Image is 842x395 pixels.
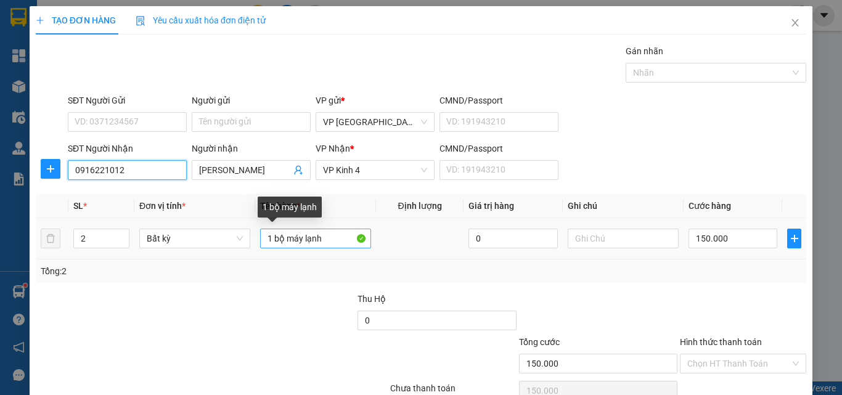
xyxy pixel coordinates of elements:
div: Người gửi [192,94,311,107]
button: plus [41,159,60,179]
input: Ghi Chú [568,229,679,248]
div: Người nhận [192,142,311,155]
span: Yêu cầu xuất hóa đơn điện tử [136,15,266,25]
button: delete [41,229,60,248]
div: Tổng: 2 [41,264,326,278]
div: SĐT Người Gửi [68,94,187,107]
th: Ghi chú [563,194,684,218]
span: Giá trị hàng [468,201,514,211]
span: VP Kinh 4 [323,161,427,179]
div: VP gửi [316,94,435,107]
input: 0 [468,229,557,248]
span: Định lượng [398,201,441,211]
span: Thu Hộ [358,294,386,304]
img: icon [136,16,145,26]
span: Cước hàng [689,201,731,211]
label: Hình thức thanh toán [680,337,762,347]
button: plus [787,229,801,248]
span: Bất kỳ [147,229,243,248]
span: user-add [293,165,303,175]
span: SL [73,201,83,211]
span: close [790,18,800,28]
span: plus [788,234,801,243]
div: SĐT Người Nhận [68,142,187,155]
span: Tổng cước [519,337,560,347]
span: plus [36,16,44,25]
span: TẠO ĐƠN HÀNG [36,15,116,25]
span: plus [41,164,60,174]
label: Gán nhãn [626,46,663,56]
span: Đơn vị tính [139,201,186,211]
button: Close [778,6,812,41]
div: CMND/Passport [439,142,558,155]
input: VD: Bàn, Ghế [260,229,371,248]
div: 1 bộ máy lạnh [258,197,322,218]
span: VP Nhận [316,144,350,153]
span: VP Sài Gòn [323,113,427,131]
div: CMND/Passport [439,94,558,107]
